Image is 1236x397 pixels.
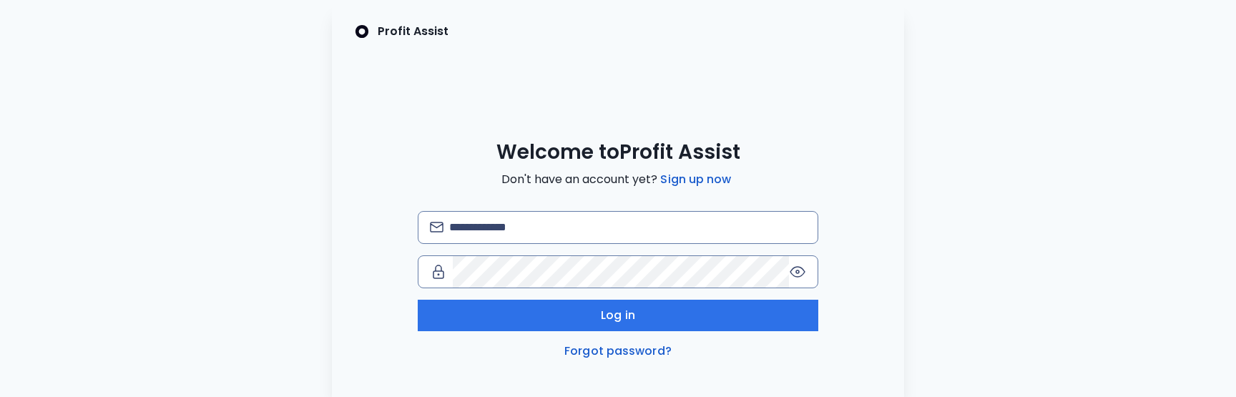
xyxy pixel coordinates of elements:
[355,23,369,40] img: SpotOn Logo
[601,307,635,324] span: Log in
[418,300,818,331] button: Log in
[496,139,740,165] span: Welcome to Profit Assist
[430,222,443,232] img: email
[657,171,734,188] a: Sign up now
[378,23,448,40] p: Profit Assist
[501,171,734,188] span: Don't have an account yet?
[561,343,675,360] a: Forgot password?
